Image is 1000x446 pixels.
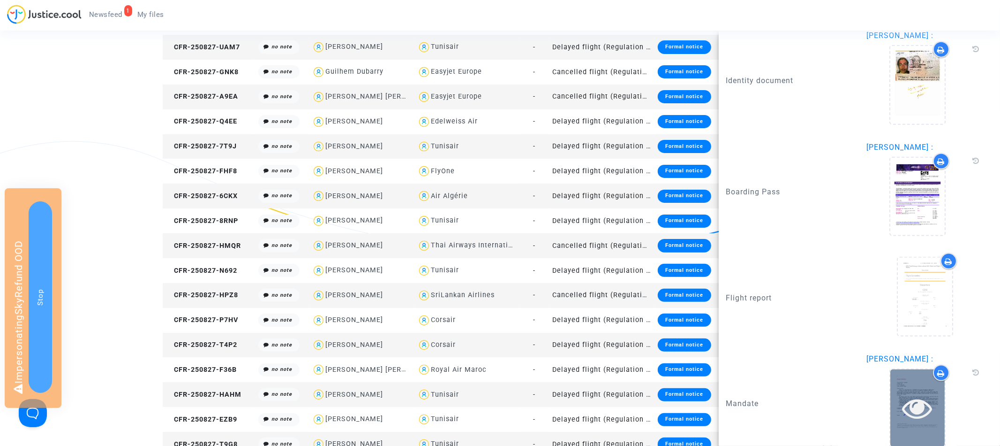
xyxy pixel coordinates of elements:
[431,241,523,249] div: Thai Airways International
[130,8,172,22] a: My files
[325,192,383,200] div: [PERSON_NAME]
[658,165,711,178] div: Formal notice
[549,109,655,134] td: Delayed flight (Regulation EC 261/2004)
[533,43,535,51] span: -
[166,167,238,175] span: CFR-250827-FHF8
[271,93,292,100] i: no note
[325,68,383,76] div: Guilhem Dubarry
[431,341,456,349] div: Corsair
[658,115,711,128] div: Formal notice
[549,283,655,308] td: Cancelled flight (Regulation EC 261/2004)
[549,407,655,432] td: Delayed flight (Regulation EC 261/2004)
[312,164,325,178] img: icon-user.svg
[89,10,122,19] span: Newsfeed
[431,366,487,374] div: Royal Air Maroc
[549,357,655,382] td: Delayed flight (Regulation EC 261/2004)
[533,341,535,349] span: -
[271,292,292,298] i: no note
[417,413,431,426] img: icon-user.svg
[533,217,535,225] span: -
[166,391,242,399] span: CFR-250827-HAHM
[271,267,292,273] i: no note
[417,338,431,352] img: icon-user.svg
[431,142,459,150] div: Tunisair
[658,338,711,352] div: Formal notice
[166,291,239,299] span: CFR-250827-HPZ8
[325,241,383,249] div: [PERSON_NAME]
[312,214,325,228] img: icon-user.svg
[312,40,325,54] img: icon-user.svg
[658,413,711,426] div: Formal notice
[866,354,933,363] span: [PERSON_NAME] :
[431,266,459,274] div: Tunisair
[533,366,535,374] span: -
[325,341,383,349] div: [PERSON_NAME]
[166,217,239,225] span: CFR-250827-8RNP
[417,314,431,327] img: icon-user.svg
[166,242,241,250] span: CFR-250827-HMQR
[325,366,443,374] div: [PERSON_NAME] [PERSON_NAME]
[658,90,711,103] div: Formal notice
[166,366,237,374] span: CFR-250827-F36B
[417,90,431,104] img: icon-user.svg
[325,92,443,100] div: [PERSON_NAME] [PERSON_NAME]
[325,142,383,150] div: [PERSON_NAME]
[431,192,468,200] div: Air Algérie
[166,68,239,76] span: CFR-250827-GNK8
[658,40,711,54] div: Formal notice
[166,267,238,275] span: CFR-250827-N692
[312,239,325,253] img: icon-user.svg
[726,398,852,409] p: Mandate
[325,167,383,175] div: [PERSON_NAME]
[312,65,325,79] img: icon-user.svg
[271,118,292,124] i: no note
[166,142,237,150] span: CFR-250827-7T9J
[533,242,535,250] span: -
[166,415,238,423] span: CFR-250827-EZB9
[431,68,482,76] div: Easyjet Europe
[417,289,431,302] img: icon-user.svg
[325,117,383,125] div: [PERSON_NAME]
[549,258,655,283] td: Delayed flight (Regulation EC 261/2004)
[7,5,82,24] img: jc-logo.svg
[549,233,655,258] td: Cancelled flight (Regulation EC 261/2004)
[124,5,133,16] div: 1
[417,189,431,203] img: icon-user.svg
[417,264,431,277] img: icon-user.svg
[312,413,325,426] img: icon-user.svg
[431,216,459,224] div: Tunisair
[312,314,325,327] img: icon-user.svg
[658,264,711,277] div: Formal notice
[271,69,292,75] i: no note
[5,188,61,408] div: Impersonating
[549,60,655,85] td: Cancelled flight (Regulation EC 261/2004)
[726,186,852,198] p: Boarding Pass
[549,333,655,358] td: Delayed flight (Regulation EC 261/2004)
[325,316,383,324] div: [PERSON_NAME]
[271,217,292,223] i: no note
[533,316,535,324] span: -
[533,391,535,399] span: -
[549,184,655,208] td: Delayed flight (Regulation EC 261/2004)
[533,117,535,125] span: -
[271,192,292,199] i: no note
[549,308,655,333] td: Delayed flight (Regulation EC 261/2004)
[549,159,655,184] td: Delayed flight (Regulation EC 261/2004)
[658,190,711,203] div: Formal notice
[533,415,535,423] span: -
[325,391,383,399] div: [PERSON_NAME]
[325,43,383,51] div: [PERSON_NAME]
[312,388,325,401] img: icon-user.svg
[166,117,238,125] span: CFR-250827-Q4EE
[417,214,431,228] img: icon-user.svg
[166,341,238,349] span: CFR-250827-T4P2
[726,292,852,304] p: Flight report
[271,391,292,397] i: no note
[549,134,655,159] td: Delayed flight (Regulation EC 261/2004)
[658,314,711,327] div: Formal notice
[312,140,325,154] img: icon-user.svg
[29,201,52,393] button: Stop
[312,264,325,277] img: icon-user.svg
[431,167,455,175] div: FlyOne
[271,242,292,248] i: no note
